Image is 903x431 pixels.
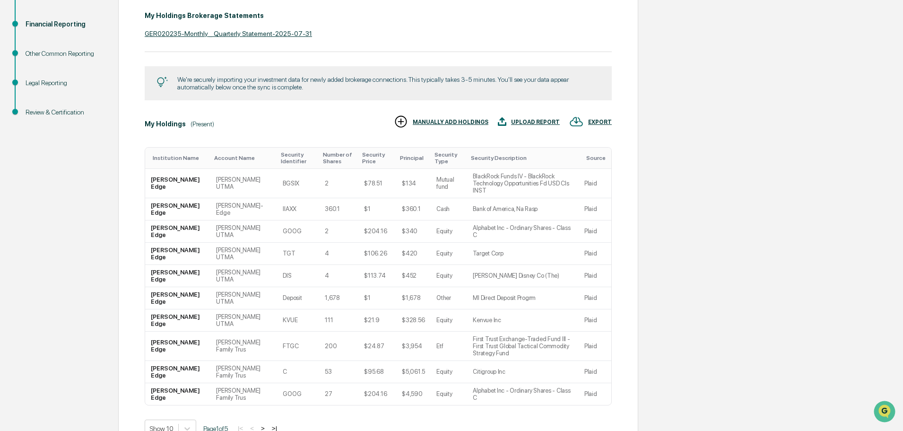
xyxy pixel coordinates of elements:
[579,265,611,287] td: Plaid
[67,160,114,167] a: Powered byPylon
[358,287,396,309] td: $1
[467,287,579,309] td: Ml Direct Deposit Progrm
[467,265,579,287] td: [PERSON_NAME] Disney Co (The)
[358,383,396,405] td: $204.16
[210,265,277,287] td: [PERSON_NAME] UTMA
[153,155,207,161] div: Toggle SortBy
[191,120,214,128] div: (Present)
[145,169,210,198] td: [PERSON_NAME] Edge
[319,332,358,361] td: 200
[210,243,277,265] td: [PERSON_NAME] UTMA
[210,287,277,309] td: [PERSON_NAME] UTMA
[358,265,396,287] td: $113.74
[471,155,575,161] div: Toggle SortBy
[19,119,61,129] span: Preclearance
[394,114,408,129] img: MANUALLY ADD HOLDINGS
[467,383,579,405] td: Alphabet Inc - Ordinary Shares - Class C
[9,138,17,146] div: 🔎
[210,309,277,332] td: [PERSON_NAME] UTMA
[431,383,467,405] td: Equity
[26,49,103,59] div: Other Common Reporting
[358,198,396,220] td: $1
[65,115,121,132] a: 🗄️Attestations
[319,243,358,265] td: 4
[396,169,431,198] td: $134
[467,198,579,220] td: Bank of America, Na Rasp
[467,361,579,383] td: Citigroup Inc
[396,243,431,265] td: $420
[94,160,114,167] span: Pylon
[400,155,427,161] div: Toggle SortBy
[467,220,579,243] td: Alphabet Inc - Ordinary Shares - Class C
[431,198,467,220] td: Cash
[467,309,579,332] td: Kenvue Inc
[579,332,611,361] td: Plaid
[69,120,76,128] div: 🗄️
[431,309,467,332] td: Equity
[396,361,431,383] td: $5,061.5
[579,361,611,383] td: Plaid
[9,72,26,89] img: 1746055101610-c473b297-6a78-478c-a979-82029cc54cd1
[467,243,579,265] td: Target Corp
[145,120,186,128] div: My Holdings
[277,265,319,287] td: DIS
[498,114,506,129] img: UPLOAD REPORT
[156,77,168,88] img: Tip
[358,309,396,332] td: $21.9
[358,220,396,243] td: $204.16
[78,119,117,129] span: Attestations
[145,30,612,37] div: GER020235-Monthly _ Quarterly Statement-2025-07-31
[210,332,277,361] td: [PERSON_NAME] Family Trus
[145,12,264,19] div: My Holdings Brokerage Statements
[467,169,579,198] td: BlackRock Funds IV - BlackRock Technology Opportunities Fd USD Cls INST
[277,332,319,361] td: FTGC
[26,78,103,88] div: Legal Reporting
[579,309,611,332] td: Plaid
[467,332,579,361] td: First Trust Exchange-Traded Fund III - First Trust Global Tactical Commodity Strategy Fund
[431,361,467,383] td: Equity
[145,287,210,309] td: [PERSON_NAME] Edge
[362,151,392,165] div: Toggle SortBy
[277,383,319,405] td: GOOG
[161,75,172,87] button: Start new chat
[277,169,319,198] td: BGSIX
[145,332,210,361] td: [PERSON_NAME] Edge
[434,151,463,165] div: Toggle SortBy
[396,309,431,332] td: $328.56
[579,169,611,198] td: Plaid
[431,287,467,309] td: Other
[319,383,358,405] td: 27
[281,151,315,165] div: Toggle SortBy
[210,169,277,198] td: [PERSON_NAME] UTMA
[358,332,396,361] td: $24.87
[323,151,355,165] div: Toggle SortBy
[32,82,120,89] div: We're available if you need us!
[396,332,431,361] td: $3,954
[396,383,431,405] td: $4,590
[210,361,277,383] td: [PERSON_NAME] Family Trus
[145,383,210,405] td: [PERSON_NAME] Edge
[319,220,358,243] td: 2
[214,155,273,161] div: Toggle SortBy
[569,114,583,129] img: EXPORT
[431,265,467,287] td: Equity
[873,400,898,425] iframe: Open customer support
[396,265,431,287] td: $452
[9,120,17,128] div: 🖐️
[396,198,431,220] td: $360.1
[277,243,319,265] td: TGT
[319,169,358,198] td: 2
[319,265,358,287] td: 4
[277,287,319,309] td: Deposit
[319,198,358,220] td: 360.1
[277,198,319,220] td: IIAXX
[145,243,210,265] td: [PERSON_NAME] Edge
[6,115,65,132] a: 🖐️Preclearance
[579,220,611,243] td: Plaid
[358,361,396,383] td: $95.68
[26,107,103,117] div: Review & Certification
[579,243,611,265] td: Plaid
[145,309,210,332] td: [PERSON_NAME] Edge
